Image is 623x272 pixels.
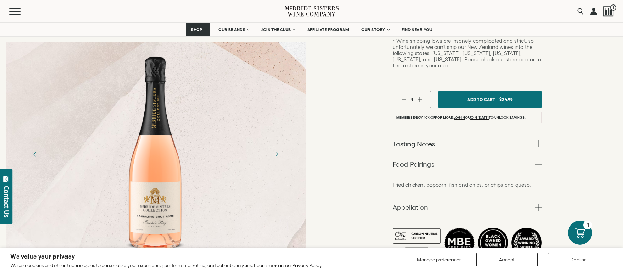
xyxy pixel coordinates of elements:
span: * Wine shipping laws are insanely complicated and strict, so unfortunately we can’t ship our New ... [393,38,541,69]
a: SHOP [186,23,210,36]
span: 1 [610,4,616,11]
p: We use cookies and other technologies to personalize your experience, perform marketing, and coll... [10,262,322,269]
li: Members enjoy 10% off or more. or to unlock savings. [393,112,542,123]
span: Manage preferences [417,257,461,262]
a: OUR STORY [357,23,394,36]
span: SHOP [191,27,203,32]
span: 1 [411,97,413,102]
button: Add To Cart - $24.99 [438,91,542,108]
button: Mobile Menu Trigger [9,8,34,15]
a: Tasting Notes [393,134,542,154]
a: AFFILIATE PROGRAM [303,23,354,36]
span: FIND NEAR YOU [402,27,433,32]
button: Manage preferences [413,253,466,266]
a: FIND NEAR YOU [397,23,437,36]
button: Decline [548,253,609,266]
div: Contact Us [3,186,10,217]
a: join [DATE] [470,116,489,120]
p: Fried chicken, popcorn, fish and chips, or chips and queso. [393,181,542,188]
button: Accept [476,253,538,266]
span: Add To Cart - [467,94,498,104]
button: Previous [26,145,44,163]
span: $24.99 [499,94,513,104]
div: 1 [583,221,592,229]
a: OUR BRANDS [214,23,253,36]
a: Appellation [393,197,542,217]
span: OUR STORY [361,27,385,32]
a: Log in [454,116,465,120]
button: Next [268,145,285,163]
span: JOIN THE CLUB [261,27,291,32]
a: Food Pairings [393,154,542,174]
span: OUR BRANDS [218,27,245,32]
h2: We value your privacy [10,254,322,260]
a: Privacy Policy. [292,263,322,268]
a: JOIN THE CLUB [257,23,299,36]
span: AFFILIATE PROGRAM [307,27,349,32]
